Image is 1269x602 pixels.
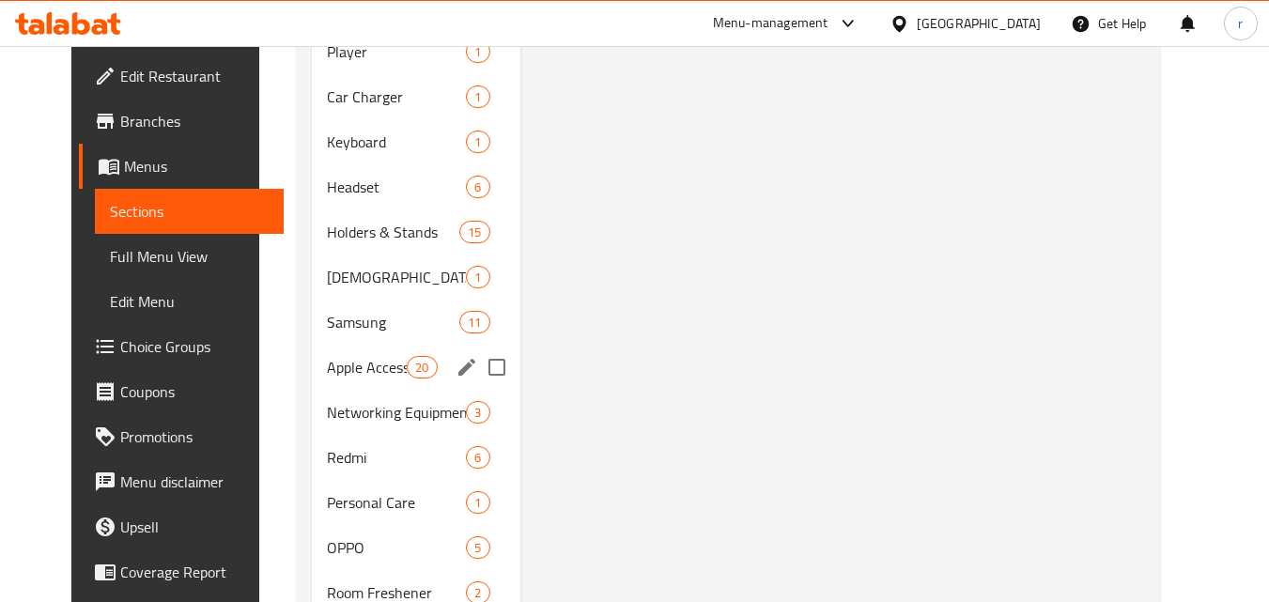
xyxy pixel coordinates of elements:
[467,43,488,61] span: 1
[467,404,488,422] span: 3
[460,314,488,332] span: 11
[124,155,269,178] span: Menus
[467,269,488,286] span: 1
[110,200,269,223] span: Sections
[312,209,520,255] div: Holders & Stands15
[407,356,437,378] div: items
[120,335,269,358] span: Choice Groups
[312,300,520,345] div: Samsung11
[120,425,269,448] span: Promotions
[79,54,284,99] a: Edit Restaurant
[120,110,269,132] span: Branches
[312,525,520,570] div: OPPO5
[120,380,269,403] span: Coupons
[713,12,828,35] div: Menu-management
[120,516,269,538] span: Upsell
[453,353,481,381] button: edit
[467,539,488,557] span: 5
[327,536,467,559] span: OPPO
[460,224,488,241] span: 15
[95,189,284,234] a: Sections
[467,133,488,151] span: 1
[327,40,467,63] span: Player
[466,401,489,424] div: items
[327,266,467,288] div: Quran Speaker
[327,131,467,153] span: Keyboard
[466,40,489,63] div: items
[466,446,489,469] div: items
[110,245,269,268] span: Full Menu View
[79,549,284,594] a: Coverage Report
[79,414,284,459] a: Promotions
[1238,13,1243,34] span: r
[120,65,269,87] span: Edit Restaurant
[327,401,467,424] span: Networking Equipment
[312,345,520,390] div: Apple Accessories20edit
[327,356,407,378] span: Apple Accessories
[917,13,1041,34] div: [GEOGRAPHIC_DATA]
[466,536,489,559] div: items
[327,491,467,514] span: Personal Care
[327,176,467,198] span: Headset
[79,99,284,144] a: Branches
[79,504,284,549] a: Upsell
[327,85,467,108] span: Car Charger
[467,88,488,106] span: 1
[312,74,520,119] div: Car Charger1
[312,480,520,525] div: Personal Care1
[79,369,284,414] a: Coupons
[312,435,520,480] div: Redmi6
[466,176,489,198] div: items
[327,446,467,469] span: Redmi
[327,266,467,288] span: [DEMOGRAPHIC_DATA] Speaker
[327,311,459,333] span: Samsung
[467,178,488,196] span: 6
[467,494,488,512] span: 1
[312,390,520,435] div: Networking Equipment3
[408,359,436,377] span: 20
[312,255,520,300] div: [DEMOGRAPHIC_DATA] Speaker1
[79,459,284,504] a: Menu disclaimer
[467,584,488,602] span: 2
[312,164,520,209] div: Headset6
[79,324,284,369] a: Choice Groups
[312,119,520,164] div: Keyboard1
[95,279,284,324] a: Edit Menu
[312,29,520,74] div: Player1
[459,221,489,243] div: items
[120,561,269,583] span: Coverage Report
[327,221,459,243] span: Holders & Stands
[466,85,489,108] div: items
[467,449,488,467] span: 6
[466,266,489,288] div: items
[466,131,489,153] div: items
[79,144,284,189] a: Menus
[120,471,269,493] span: Menu disclaimer
[95,234,284,279] a: Full Menu View
[110,290,269,313] span: Edit Menu
[466,491,489,514] div: items
[459,311,489,333] div: items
